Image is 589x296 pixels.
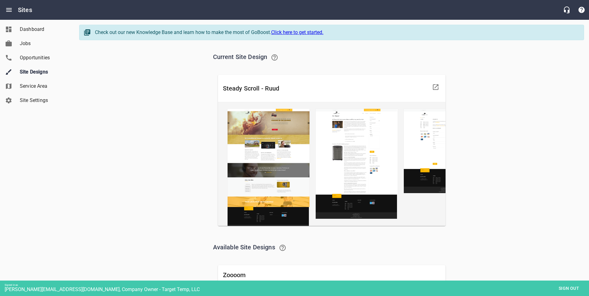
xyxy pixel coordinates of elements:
div: Check out our new Knowledge Base and learn how to make the most of GoBoost. [95,29,578,36]
span: Site Designs [20,68,67,76]
h6: Sites [18,5,32,15]
span: Opportunities [20,54,67,61]
button: Sign out [553,283,584,294]
span: Jobs [20,40,67,47]
button: Support Portal [574,2,589,17]
img: steady-scroll-ruud-air-conditioning.png [315,108,398,219]
h6: Current Site Design [213,50,450,65]
a: Learn about our recommended Site updates [267,50,282,65]
a: Learn about switching Site Designs [275,240,290,255]
h6: Steady Scroll - Ruud [223,83,428,93]
button: Live Chat [559,2,574,17]
span: Dashboard [20,26,67,33]
a: Click here to get started. [271,29,323,35]
button: Open drawer [2,2,16,17]
span: Site Settings [20,97,67,104]
h6: Zoooom [223,270,441,280]
a: Visit Site [428,80,443,95]
div: Signed in as [5,284,589,286]
img: steady-scroll-ruud.png [227,108,310,231]
div: [PERSON_NAME][EMAIL_ADDRESS][DOMAIN_NAME], Company Owner - Target Temp, LLC [5,286,589,292]
h6: Available Site Designs [213,240,450,255]
span: Service Area [20,82,67,90]
span: Sign out [556,285,582,292]
img: steady-scroll-ruud-contact-us.png [403,108,486,193]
